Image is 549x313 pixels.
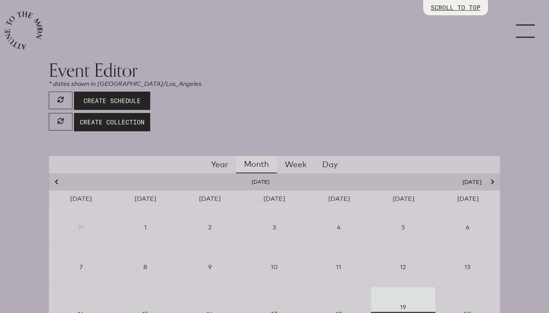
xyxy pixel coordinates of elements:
[460,177,484,186] span: [DATE]
[83,96,141,105] span: Create Schedule
[113,263,178,272] div: 8
[49,79,500,89] p: * dates shown in [GEOGRAPHIC_DATA]/Los_Angeles
[242,247,307,287] div: 10
[80,118,144,127] span: Create Collection
[431,3,480,12] p: SCROLL TO TOP
[371,263,435,272] div: 12
[328,194,350,203] span: [DATE]
[203,156,236,173] button: Year view
[178,207,242,247] div: 2
[435,223,500,232] div: 6
[49,59,138,81] span: Event Editor
[242,263,307,272] div: 10
[307,207,371,247] div: 4
[307,263,371,272] div: 11
[49,156,500,173] div: Calendar views navigation
[178,223,242,232] div: 2
[74,92,150,110] button: Create Schedule
[236,156,277,173] button: Month view
[49,223,113,232] div: 31
[277,156,315,173] button: Week view
[242,223,307,232] div: 3
[199,194,221,203] span: [DATE]
[263,194,285,203] span: [DATE]
[178,263,242,272] div: 9
[70,194,92,203] span: [DATE]
[371,207,435,247] div: 5
[371,303,435,312] div: 19
[435,263,500,272] div: 13
[435,207,500,247] div: 6
[113,207,178,247] div: 1
[307,223,371,232] div: 4
[435,247,500,287] div: 13
[307,247,371,287] div: 11
[74,113,150,131] button: Create Collection
[113,223,178,232] div: 1
[52,178,63,185] button: Previous month
[249,178,272,185] button: Go to year view
[486,178,497,185] button: Next month
[371,223,435,232] div: 5
[242,207,307,247] div: 3
[49,247,113,287] div: 7
[371,247,435,287] div: 12
[49,263,113,272] div: 7
[113,247,178,287] div: 8
[315,156,346,173] button: Day view
[135,194,156,203] span: [DATE]
[49,207,113,247] div: 31
[178,247,242,287] div: 9
[458,177,486,187] button: Today
[393,194,414,203] span: [DATE]
[457,194,479,203] span: [DATE]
